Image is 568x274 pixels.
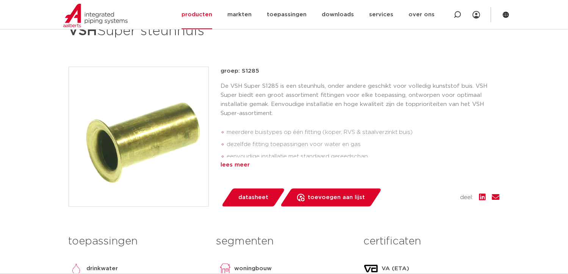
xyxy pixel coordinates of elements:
li: dezelfde fitting toepassingen voor water en gas [227,139,500,151]
p: VA (ETA) [382,264,409,273]
img: Product Image for VSH Super steunhuls [69,67,208,206]
h3: certificaten [363,234,499,249]
span: toevoegen aan lijst [308,191,365,204]
div: lees meer [221,160,500,170]
a: datasheet [221,188,285,207]
h1: Super steunhuls [69,20,353,42]
h3: toepassingen [69,234,205,249]
h3: segmenten [216,234,352,249]
p: woningbouw [234,264,272,273]
p: drinkwater [87,264,118,273]
p: De VSH Super S1285 is een steunhuls, onder andere geschikt voor volledig kunststof buis. VSH Supe... [221,82,500,118]
strong: VSH [69,24,97,38]
p: groep: S1285 [221,67,500,76]
li: eenvoudige installatie met standaard gereedschap [227,151,500,163]
span: deel: [460,193,473,202]
span: datasheet [238,191,268,204]
li: meerdere buistypes op één fitting (koper, RVS & staalverzinkt buis) [227,126,500,139]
